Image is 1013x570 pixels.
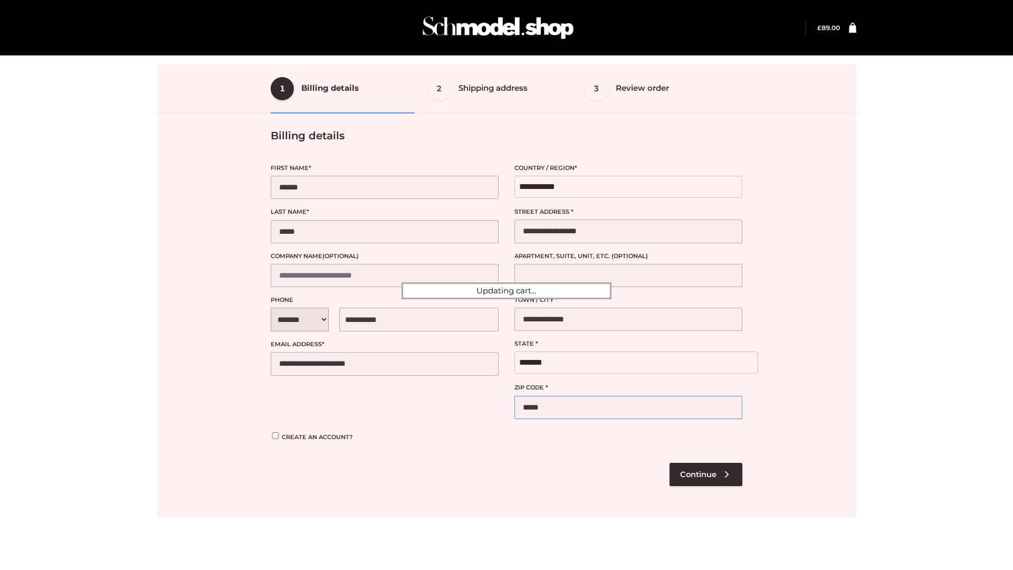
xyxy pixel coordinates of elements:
bdi: 89.00 [817,24,840,32]
a: £89.00 [817,24,840,32]
div: Updating cart... [402,282,611,299]
img: Schmodel Admin 964 [419,7,577,49]
span: £ [817,24,821,32]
